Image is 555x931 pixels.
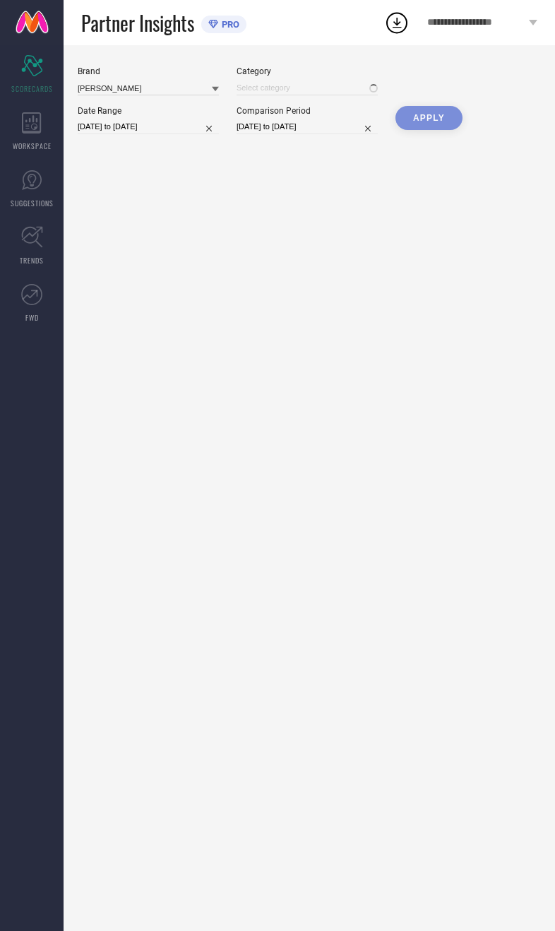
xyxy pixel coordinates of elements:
[78,119,219,134] input: Select date range
[13,141,52,151] span: WORKSPACE
[237,106,378,116] div: Comparison Period
[218,19,239,30] span: PRO
[81,8,194,37] span: Partner Insights
[384,10,410,35] div: Open download list
[237,66,378,76] div: Category
[20,255,44,266] span: TRENDS
[78,66,219,76] div: Brand
[25,312,39,323] span: FWD
[11,198,54,208] span: SUGGESTIONS
[78,106,219,116] div: Date Range
[11,83,53,94] span: SCORECARDS
[237,119,378,134] input: Select comparison period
